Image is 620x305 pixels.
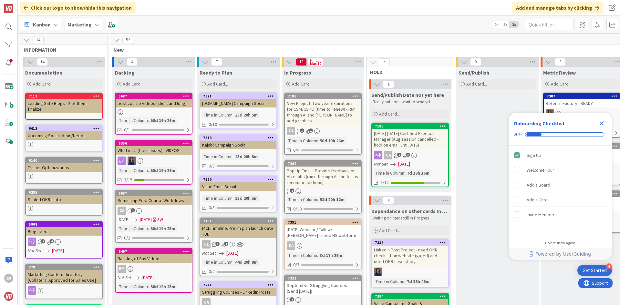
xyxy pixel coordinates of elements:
[26,163,102,172] div: Trainer Optimizations
[157,216,163,223] div: 3W
[116,190,192,196] div: 6087
[514,132,607,137] div: Checklist progress: 20%
[26,221,102,227] div: 5908
[527,181,550,189] div: Add a Board
[285,281,361,295] div: September Struggling Courses (Send [DATE])
[285,241,361,250] div: CA
[374,169,404,177] div: Time in Column
[233,259,259,266] div: 44d 20h 9m
[492,21,501,28] span: 1x
[118,207,126,215] div: CA
[290,188,294,193] span: 2
[596,118,607,128] div: Close Checklist
[285,275,361,281] div: 7322
[26,131,102,140] div: Upcoming Social Ideas/Needs
[116,93,192,99] div: 5687
[232,259,233,266] span: :
[318,252,344,259] div: 3d 17h 29m
[544,93,620,99] div: 7307
[527,166,554,174] div: Welcome Tour
[379,228,400,233] span: Add Card...
[512,2,603,14] div: Add and manage tabs by clicking
[300,128,304,133] span: 3
[26,264,102,270] div: 378
[124,235,130,241] span: 0/2
[287,127,295,135] div: CA
[226,250,238,257] span: [DATE]
[127,58,138,66] span: 4
[372,129,448,149] div: [DATE]-[DATE] Certified Product Manager (Aug session cancelled - hold on email until 9/15)
[285,99,361,125] div: New Project: Two year expirations for CSM/CSPO (time to renew) - Run through AI and [PERSON_NAME]...
[288,220,361,225] div: 7381
[510,21,518,28] span: 3x
[26,221,102,236] div: 5908Blog needs
[372,293,448,299] div: 7294
[29,158,102,163] div: 6140
[200,288,276,296] div: Struggling Courses - LinkedIn Posts
[547,94,620,98] div: 7307
[115,69,135,76] span: Backlog
[116,99,192,107] div: post course videos (short and long)
[309,128,313,133] span: 1
[372,268,448,276] div: SL
[371,239,449,288] a: 7336Linkedin Post Project - need OKR checklist on website (gated) and need OKR case study.SLTime ...
[200,218,276,238] div: 7101MCL Timeline/Prelim plan launch date TBD
[233,111,259,118] div: 23d 20h 5m
[372,151,448,159] div: CA
[211,58,222,66] span: 7
[116,190,192,205] div: 6087Remaining Post Course Workflows
[37,58,48,66] span: 14
[459,69,489,76] span: Send/Publish
[374,161,388,167] i: Not Set
[26,126,102,131] div: 6613
[527,151,541,159] div: Sign Up
[25,264,103,299] a: 378Marketing Content Directory [Collateral Approved for Sales Use]
[200,177,276,191] div: 7320Value Email Social
[200,182,276,191] div: Value Email Social
[404,278,405,285] span: :
[4,292,13,301] img: avatar
[285,161,361,187] div: 7262Pop Up Email - Provide feedback on AI results (run it through AI and tell us recommendations)
[371,92,444,98] span: Send/Publish Date not yet here
[116,265,192,273] div: BM
[41,239,45,243] span: 2
[535,250,591,258] span: Powered by UserGuiding
[203,136,276,140] div: 7319
[29,190,102,195] div: 6285
[290,297,294,301] span: 1
[509,113,612,260] div: Checklist Container
[514,119,565,127] div: Onboarding Checklist
[123,81,143,87] span: Add Card...
[200,134,277,171] a: 7319Kajabi Campaign SocialTime in Column:23d 20h 5m0/5
[118,283,148,290] div: Time in Column
[131,208,135,212] span: 1
[200,135,276,141] div: 7319
[50,239,54,243] span: 4
[285,93,361,99] div: 7186
[67,21,92,28] b: Marketing
[224,242,228,246] span: 1
[122,36,133,44] span: 52
[544,93,620,107] div: 7307Referral Factory - READY
[119,249,192,254] div: 6497
[14,1,29,9] span: Support
[116,249,192,254] div: 6497
[215,242,220,246] span: 3
[293,206,302,212] span: 0/10
[470,58,481,66] span: 0
[606,263,612,269] div: 4
[200,224,276,238] div: MCL Timeline/Prelim plan launch date TBD
[372,246,448,266] div: Linkedin Post Project - need OKR checklist on website (gated) and need OKR case study.
[116,196,192,205] div: Remaining Post Course Workflows
[200,218,276,224] div: 7101
[293,261,299,268] span: 0/3
[202,111,232,118] div: Time in Column
[583,267,607,274] div: Get Started
[372,123,448,129] div: 7185
[200,240,276,249] div: CL
[203,94,276,98] div: 7321
[29,126,102,131] div: 6613
[119,141,192,146] div: 6356
[375,124,448,128] div: 7185
[26,93,102,113] div: 7113Leading Safe Blogs - 2 of them finalize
